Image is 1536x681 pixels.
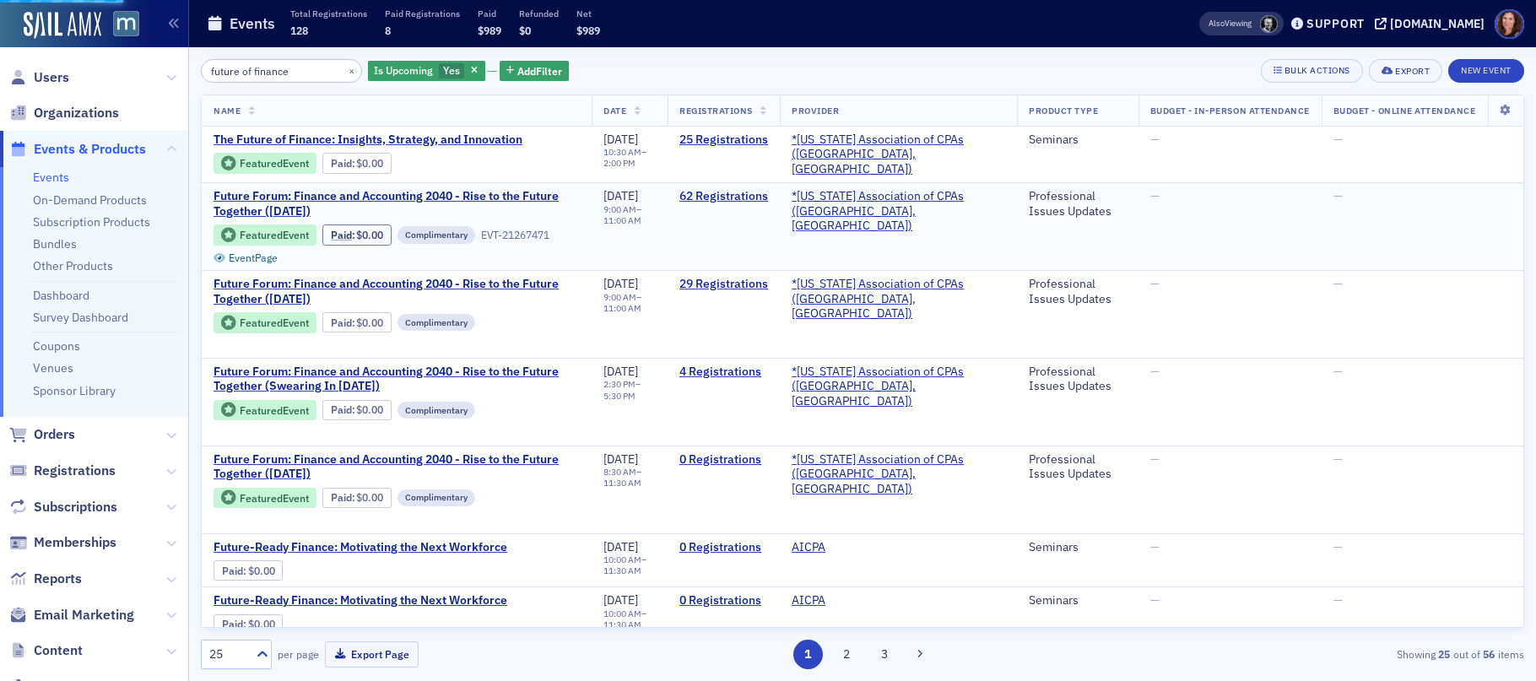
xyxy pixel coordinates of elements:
[603,378,635,390] time: 2:30 PM
[792,452,1005,497] a: *[US_STATE] Association of CPAs ([GEOGRAPHIC_DATA], [GEOGRAPHIC_DATA])
[1306,16,1365,31] div: Support
[9,104,119,122] a: Organizations
[240,406,309,415] div: Featured Event
[325,641,419,667] button: Export Page
[356,316,383,329] span: $0.00
[443,63,460,77] span: Yes
[603,105,626,116] span: Date
[792,189,1005,234] span: *Maryland Association of CPAs (Timonium, MD)
[603,477,641,489] time: 11:30 AM
[603,565,641,576] time: 11:30 AM
[1150,132,1160,147] span: —
[34,533,116,552] span: Memberships
[214,189,580,219] a: Future Forum: Finance and Accounting 2040 - Rise to the Future Together ([DATE])
[1029,277,1127,306] div: Professional Issues Updates
[214,251,278,264] a: EventPage
[214,540,507,555] a: Future-Ready Finance: Motivating the Next Workforce
[603,619,641,630] time: 11:30 AM
[331,157,352,170] a: Paid
[603,608,656,630] div: –
[385,24,391,37] span: 8
[603,554,641,565] time: 10:00 AM
[1436,646,1453,662] strong: 25
[679,105,753,116] span: Registrations
[214,593,507,608] a: Future-Ready Finance: Motivating the Next Workforce
[322,400,392,420] div: Paid: 5 - $0
[793,640,823,669] button: 1
[34,498,117,516] span: Subscriptions
[33,383,116,398] a: Sponsor Library
[290,24,308,37] span: 128
[1333,276,1343,291] span: —
[1150,592,1160,608] span: —
[1333,592,1343,608] span: —
[9,498,117,516] a: Subscriptions
[331,403,357,416] span: :
[214,365,580,394] span: Future Forum: Finance and Accounting 2040 - Rise to the Future Together (Swearing In 2025)
[792,132,1005,177] a: *[US_STATE] Association of CPAs ([GEOGRAPHIC_DATA], [GEOGRAPHIC_DATA])
[1029,365,1127,394] div: Professional Issues Updates
[240,318,309,327] div: Featured Event
[33,338,80,354] a: Coupons
[356,229,383,241] span: $0.00
[9,140,146,159] a: Events & Products
[214,312,316,333] div: Featured Event
[331,229,352,241] a: Paid
[870,640,900,669] button: 3
[603,390,635,402] time: 5:30 PM
[222,565,248,577] span: :
[9,606,134,624] a: Email Marketing
[214,224,316,246] div: Featured Event
[478,24,501,37] span: $989
[1150,364,1160,379] span: —
[603,608,641,619] time: 10:00 AM
[603,188,638,203] span: [DATE]
[322,312,392,332] div: Paid: 32 - $0
[603,379,656,401] div: –
[33,288,89,303] a: Dashboard
[603,292,656,314] div: –
[34,425,75,444] span: Orders
[34,104,119,122] span: Organizations
[1333,539,1343,554] span: —
[603,147,656,169] div: –
[519,8,559,19] p: Refunded
[517,63,562,78] span: Add Filter
[214,452,580,482] span: Future Forum: Finance and Accounting 2040 - Rise to the Future Together (December 2025)
[679,540,768,555] a: 0 Registrations
[679,452,768,468] a: 0 Registrations
[240,494,309,503] div: Featured Event
[214,153,316,174] div: Featured Event
[1029,189,1127,219] div: Professional Issues Updates
[1375,18,1490,30] button: [DOMAIN_NAME]
[214,400,316,421] div: Featured Event
[603,302,641,314] time: 11:00 AM
[603,276,638,291] span: [DATE]
[1209,18,1225,29] div: Also
[230,14,275,34] h1: Events
[356,157,383,170] span: $0.00
[1150,539,1160,554] span: —
[481,229,549,241] div: EVT-21267471
[1150,105,1310,116] span: Budget - In-Person Attendance
[1029,132,1127,148] div: Seminars
[603,466,636,478] time: 8:30 AM
[1029,593,1127,608] div: Seminars
[214,365,580,394] a: Future Forum: Finance and Accounting 2040 - Rise to the Future Together (Swearing In [DATE])
[240,159,309,168] div: Featured Event
[214,132,536,148] a: The Future of Finance: Insights, Strategy, and Innovation
[1285,66,1350,75] div: Bulk Actions
[576,8,600,19] p: Net
[792,365,1005,409] a: *[US_STATE] Association of CPAs ([GEOGRAPHIC_DATA], [GEOGRAPHIC_DATA])
[792,277,1005,322] a: *[US_STATE] Association of CPAs ([GEOGRAPHIC_DATA], [GEOGRAPHIC_DATA])
[679,593,768,608] a: 0 Registrations
[792,277,1005,322] span: *Maryland Association of CPAs (Timonium, MD)
[34,140,146,159] span: Events & Products
[34,606,134,624] span: Email Marketing
[356,403,383,416] span: $0.00
[603,146,641,158] time: 10:30 AM
[1390,16,1485,31] div: [DOMAIN_NAME]
[209,646,246,663] div: 25
[9,462,116,480] a: Registrations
